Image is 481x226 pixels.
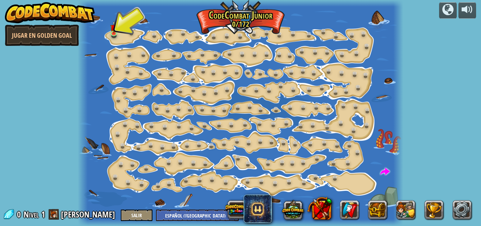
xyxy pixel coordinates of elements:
[61,209,117,220] a: [PERSON_NAME]
[5,25,79,46] a: Jugar en Golden Goal
[439,2,457,19] button: Campañas
[41,209,45,220] span: 1
[121,209,152,221] button: Salir
[110,21,118,34] img: level-banner-unstarted.png
[458,2,476,19] button: Ajustar el volúmen
[24,209,39,220] span: Nivel
[17,209,23,220] span: 0
[5,2,95,23] img: CodeCombat - Learn how to code by playing a game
